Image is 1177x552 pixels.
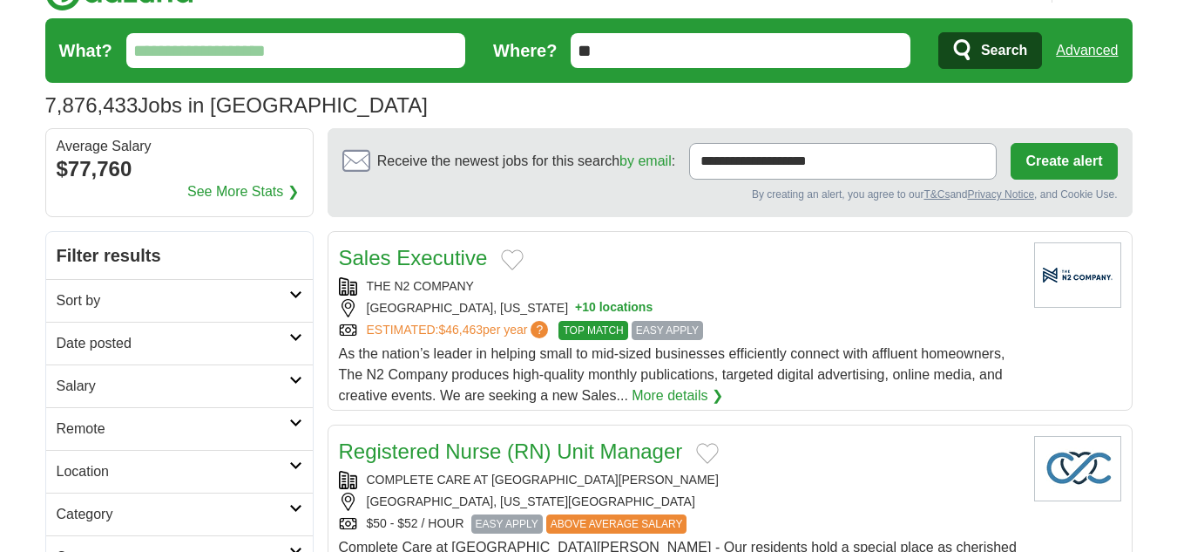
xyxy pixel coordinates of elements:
[46,365,313,407] a: Salary
[57,461,289,482] h2: Location
[575,299,653,317] button: +10 locations
[46,493,313,535] a: Category
[57,290,289,311] h2: Sort by
[1011,143,1117,180] button: Create alert
[339,471,1020,489] div: COMPLETE CARE AT [GEOGRAPHIC_DATA][PERSON_NAME]
[45,90,139,121] span: 7,876,433
[923,188,950,201] a: T&Cs
[438,323,483,337] span: $46,463
[377,151,675,172] span: Receive the newest jobs for this search :
[531,321,548,338] span: ?
[339,299,1020,317] div: [GEOGRAPHIC_DATA], [US_STATE]
[45,93,428,117] h1: Jobs in [GEOGRAPHIC_DATA]
[981,33,1027,68] span: Search
[1034,242,1121,308] img: Company logo
[342,187,1118,202] div: By creating an alert, you agree to our and , and Cookie Use.
[938,32,1042,69] button: Search
[558,321,627,340] span: TOP MATCH
[632,321,703,340] span: EASY APPLY
[493,37,557,64] label: Where?
[46,279,313,322] a: Sort by
[57,333,289,354] h2: Date posted
[46,450,313,493] a: Location
[46,322,313,365] a: Date posted
[57,140,302,153] div: Average Salary
[967,188,1034,201] a: Privacy Notice
[46,232,313,279] h2: Filter results
[696,443,719,464] button: Add to favorite jobs
[57,504,289,525] h2: Category
[57,376,289,397] h2: Salary
[57,419,289,440] h2: Remote
[339,515,1020,534] div: $50 - $52 / HOUR
[546,515,687,534] span: ABOVE AVERAGE SALARY
[575,299,582,317] span: +
[339,277,1020,296] div: THE N2 COMPANY
[367,321,552,340] a: ESTIMATED:$46,463per year?
[339,346,1005,403] span: As the nation’s leader in helping small to mid-sized businesses efficiently connect with affluent...
[501,249,524,270] button: Add to favorite jobs
[59,37,112,64] label: What?
[1056,33,1118,68] a: Advanced
[471,515,543,534] span: EASY APPLY
[619,153,672,168] a: by email
[57,153,302,185] div: $77,760
[1034,436,1121,501] img: Company logo
[339,246,488,269] a: Sales Executive
[187,181,299,202] a: See More Stats ❯
[632,385,723,406] a: More details ❯
[339,440,683,463] a: Registered Nurse (RN) Unit Manager
[339,493,1020,511] div: [GEOGRAPHIC_DATA], [US_STATE][GEOGRAPHIC_DATA]
[46,407,313,450] a: Remote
